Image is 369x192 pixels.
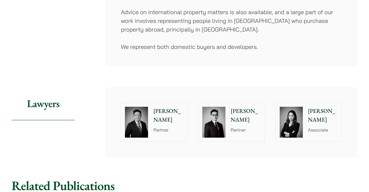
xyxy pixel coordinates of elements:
p: [PERSON_NAME] [153,107,183,124]
p: [PERSON_NAME] [231,107,260,124]
a: [PERSON_NAME] Partner [198,103,265,142]
p: Partner [153,127,183,133]
p: [PERSON_NAME] [308,107,338,124]
p: Partner [231,127,260,133]
p: Associate [308,127,338,133]
p: Advice on international property matters is also available, and a large part of our work involves... [121,8,342,34]
a: [PERSON_NAME] Associate [276,103,342,142]
h2: Lawyers [12,87,75,120]
p: We represent both domestic buyers and developers. [121,42,342,51]
a: [PERSON_NAME] Partner [121,103,187,142]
